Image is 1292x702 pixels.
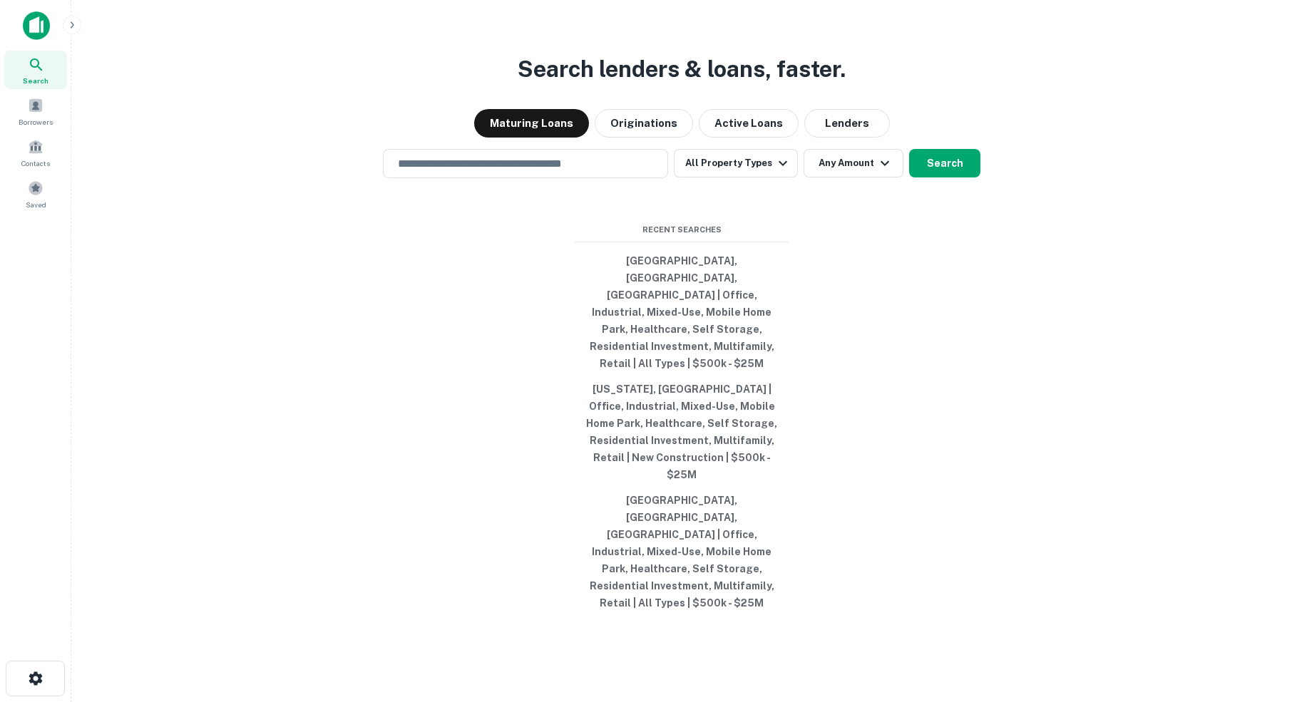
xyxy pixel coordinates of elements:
h3: Search lenders & loans, faster. [518,52,846,86]
a: Search [4,51,67,89]
button: [GEOGRAPHIC_DATA], [GEOGRAPHIC_DATA], [GEOGRAPHIC_DATA] | Office, Industrial, Mixed-Use, Mobile H... [575,487,789,616]
button: Originations [595,109,693,138]
span: Borrowers [19,116,53,128]
a: Contacts [4,133,67,172]
button: [GEOGRAPHIC_DATA], [GEOGRAPHIC_DATA], [GEOGRAPHIC_DATA] | Office, Industrial, Mixed-Use, Mobile H... [575,248,789,376]
button: Search [909,149,980,177]
a: Borrowers [4,92,67,130]
a: Saved [4,175,67,213]
button: Lenders [804,109,890,138]
span: Contacts [21,158,50,169]
span: Recent Searches [575,224,789,236]
button: All Property Types [674,149,798,177]
button: [US_STATE], [GEOGRAPHIC_DATA] | Office, Industrial, Mixed-Use, Mobile Home Park, Healthcare, Self... [575,376,789,487]
button: Active Loans [699,109,799,138]
button: Any Amount [804,149,903,177]
span: Saved [26,199,46,210]
iframe: Chat Widget [1221,588,1292,656]
button: Maturing Loans [474,109,589,138]
img: capitalize-icon.png [23,11,50,40]
span: Search [23,75,48,86]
